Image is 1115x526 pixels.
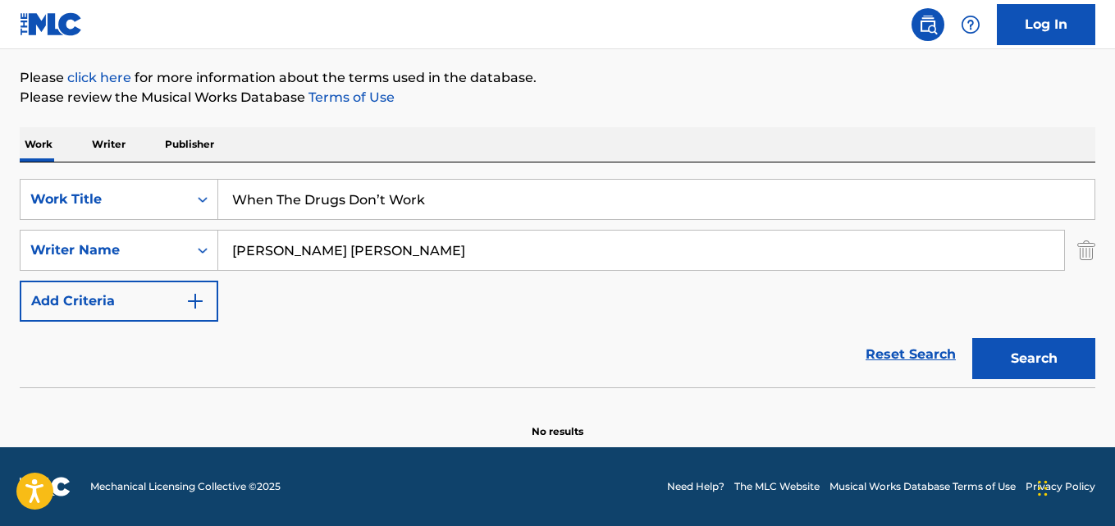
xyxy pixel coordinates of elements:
a: Terms of Use [305,89,395,105]
a: Musical Works Database Terms of Use [829,479,1016,494]
img: logo [20,477,71,496]
img: search [918,15,938,34]
a: Need Help? [667,479,724,494]
button: Add Criteria [20,281,218,322]
p: Publisher [160,127,219,162]
a: The MLC Website [734,479,820,494]
div: Work Title [30,190,178,209]
button: Search [972,338,1095,379]
img: Delete Criterion [1077,230,1095,271]
a: Public Search [912,8,944,41]
p: Please for more information about the terms used in the database. [20,68,1095,88]
form: Search Form [20,179,1095,387]
a: click here [67,70,131,85]
p: Work [20,127,57,162]
div: Writer Name [30,240,178,260]
a: Privacy Policy [1026,479,1095,494]
iframe: Chat Widget [1033,447,1115,526]
p: No results [532,405,583,439]
img: MLC Logo [20,12,83,36]
img: help [961,15,980,34]
a: Log In [997,4,1095,45]
div: Help [954,8,987,41]
img: 9d2ae6d4665cec9f34b9.svg [185,291,205,311]
p: Please review the Musical Works Database [20,88,1095,107]
p: Writer [87,127,130,162]
span: Mechanical Licensing Collective © 2025 [90,479,281,494]
div: Drag [1038,464,1048,513]
a: Reset Search [857,336,964,373]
